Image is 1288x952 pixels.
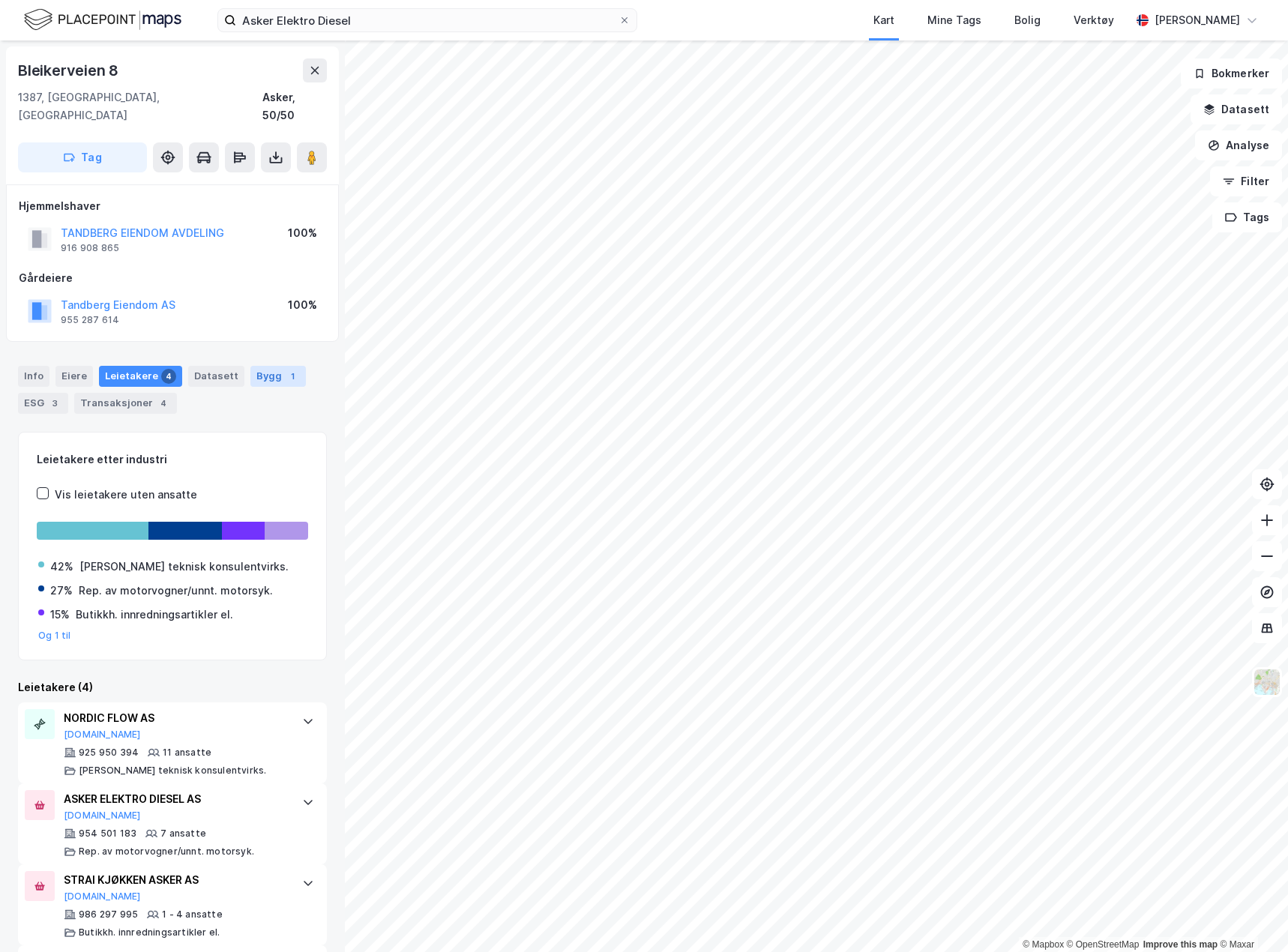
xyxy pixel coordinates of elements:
[236,9,619,31] input: Søk på adresse, matrikkel, gårdeiere, leietakere eller personer
[19,269,326,287] div: Gårdeiere
[55,486,197,504] div: Vis leietakere uten ansatte
[64,729,141,741] button: [DOMAIN_NAME]
[18,58,121,82] div: Bleikerveien 8
[1213,880,1288,952] div: Kontrollprogram for chat
[1191,94,1282,124] button: Datasett
[927,11,981,29] div: Mine Tags
[99,366,182,387] div: Leietakere
[64,790,287,808] div: ASKER ELEKTRO DIESEL AS
[250,366,306,387] div: Bygg
[1155,11,1240,29] div: [PERSON_NAME]
[79,747,139,759] div: 925 950 394
[1143,939,1218,950] a: Improve this map
[163,747,211,759] div: 11 ansatte
[24,7,181,33] img: logo.f888ab2527a4732fd821a326f86c7f29.svg
[161,369,176,384] div: 4
[1212,202,1282,232] button: Tags
[1181,58,1282,88] button: Bokmerker
[37,451,308,469] div: Leietakere etter industri
[1014,11,1041,29] div: Bolig
[76,606,233,624] div: Butikkh. innredningsartikler el.
[1023,939,1064,950] a: Mapbox
[160,828,206,840] div: 7 ansatte
[873,11,894,29] div: Kart
[50,606,70,624] div: 15%
[19,197,326,215] div: Hjemmelshaver
[38,630,71,642] button: Og 1 til
[79,846,254,858] div: Rep. av motorvogner/unnt. motorsyk.
[18,678,327,696] div: Leietakere (4)
[64,810,141,822] button: [DOMAIN_NAME]
[79,765,266,777] div: [PERSON_NAME] teknisk konsulentvirks.
[156,396,171,411] div: 4
[1253,668,1281,696] img: Z
[285,369,300,384] div: 1
[18,88,262,124] div: 1387, [GEOGRAPHIC_DATA], [GEOGRAPHIC_DATA]
[1074,11,1114,29] div: Verktøy
[50,558,73,576] div: 42%
[18,393,68,414] div: ESG
[64,891,141,903] button: [DOMAIN_NAME]
[1195,130,1282,160] button: Analyse
[262,88,327,124] div: Asker, 50/50
[18,366,49,387] div: Info
[1067,939,1140,950] a: OpenStreetMap
[18,142,147,172] button: Tag
[1213,880,1288,952] iframe: Chat Widget
[79,582,273,600] div: Rep. av motorvogner/unnt. motorsyk.
[162,909,223,921] div: 1 - 4 ansatte
[79,558,289,576] div: [PERSON_NAME] teknisk konsulentvirks.
[61,314,119,326] div: 955 287 614
[188,366,244,387] div: Datasett
[288,296,317,314] div: 100%
[1210,166,1282,196] button: Filter
[288,224,317,242] div: 100%
[64,709,287,727] div: NORDIC FLOW AS
[47,396,62,411] div: 3
[55,366,93,387] div: Eiere
[50,582,73,600] div: 27%
[74,393,177,414] div: Transaksjoner
[79,828,136,840] div: 954 501 183
[79,909,138,921] div: 986 297 995
[64,871,287,889] div: STRAI KJØKKEN ASKER AS
[79,927,220,939] div: Butikkh. innredningsartikler el.
[61,242,119,254] div: 916 908 865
